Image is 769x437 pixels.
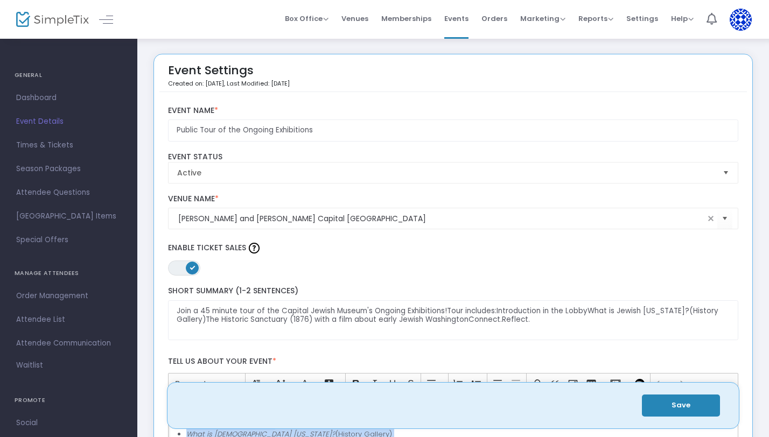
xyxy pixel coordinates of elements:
[481,5,507,32] span: Orders
[520,13,565,24] span: Marketing
[671,13,694,24] span: Help
[168,285,298,296] span: Short Summary (1-2 Sentences)
[381,5,431,32] span: Memberships
[168,60,290,91] div: Event Settings
[16,233,121,247] span: Special Offers
[163,351,744,373] label: Tell us about your event
[168,373,739,394] div: Editor toolbar
[168,240,739,256] label: Enable Ticket Sales
[704,212,717,225] span: clear
[16,289,121,303] span: Order Management
[16,138,121,152] span: Times & Tickets
[16,186,121,200] span: Attendee Questions
[15,263,123,284] h4: MANAGE ATTENDEES
[249,243,260,253] img: question-mark
[168,119,739,142] input: Enter Event Name
[444,5,469,32] span: Events
[578,13,613,24] span: Reports
[177,167,715,178] span: Active
[626,5,658,32] span: Settings
[717,208,732,230] button: Select
[16,209,121,223] span: [GEOGRAPHIC_DATA] Items
[718,163,733,183] button: Select
[170,376,243,392] button: Paragraph
[16,336,121,350] span: Attendee Communication
[16,416,121,430] span: Social
[175,377,231,390] span: Paragraph
[15,390,123,411] h4: PROMOTE
[16,313,121,327] span: Attendee List
[15,65,123,86] h4: GENERAL
[178,213,705,224] input: Select Venue
[642,394,720,417] button: Save
[190,265,195,270] span: ON
[16,360,43,371] span: Waitlist
[168,152,739,162] label: Event Status
[168,106,739,116] label: Event Name
[16,162,121,176] span: Season Packages
[16,91,121,105] span: Dashboard
[168,194,739,204] label: Venue Name
[341,5,368,32] span: Venues
[224,79,290,88] span: , Last Modified: [DATE]
[16,115,121,129] span: Event Details
[168,79,290,88] p: Created on: [DATE]
[285,13,328,24] span: Box Office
